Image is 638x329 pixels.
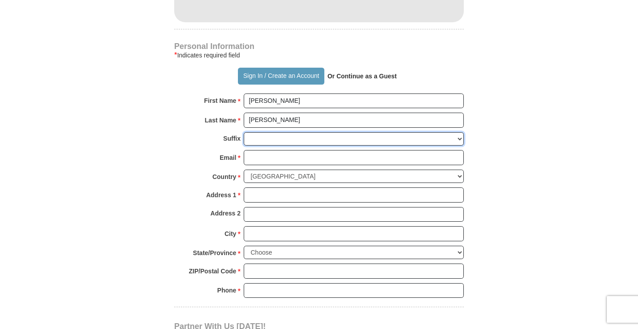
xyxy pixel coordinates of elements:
strong: Last Name [205,114,237,126]
strong: Country [213,171,237,183]
div: Indicates required field [174,50,464,61]
strong: ZIP/Postal Code [189,265,237,277]
strong: City [225,227,236,240]
strong: Address 1 [206,189,237,201]
strong: Suffix [223,132,241,145]
strong: Email [220,151,236,164]
h4: Personal Information [174,43,464,50]
strong: Address 2 [210,207,241,219]
button: Sign In / Create an Account [238,68,324,85]
strong: State/Province [193,247,236,259]
strong: Phone [217,284,237,297]
strong: Or Continue as a Guest [327,73,397,80]
strong: First Name [204,94,236,107]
